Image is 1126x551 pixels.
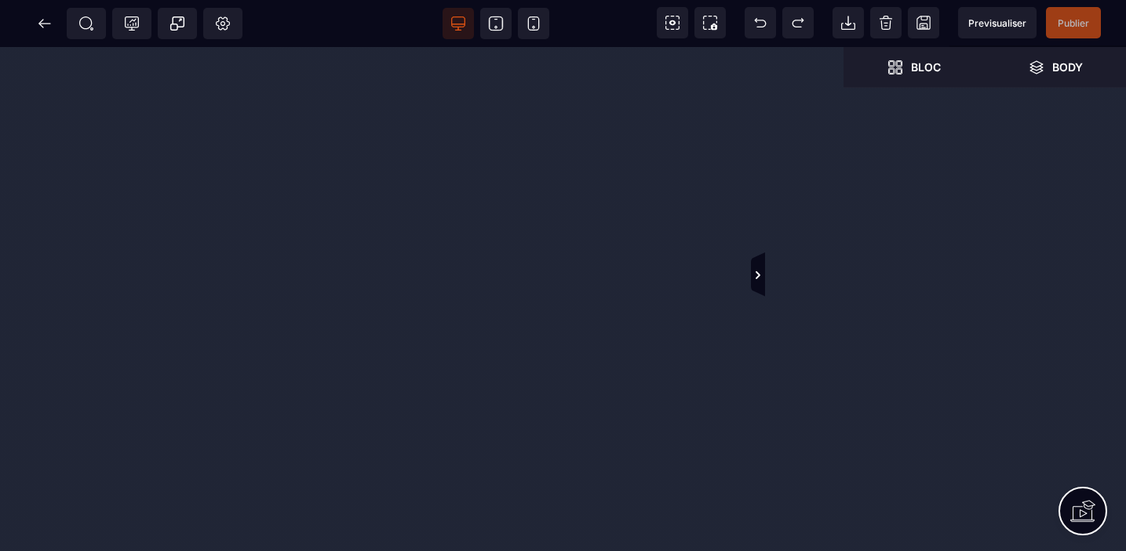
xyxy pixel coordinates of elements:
span: Tracking [124,16,140,31]
span: Setting Body [215,16,231,31]
span: Popup [169,16,185,31]
strong: Bloc [911,61,941,73]
span: Screenshot [694,7,726,38]
span: Publier [1058,17,1089,29]
strong: Body [1052,61,1083,73]
span: Open Blocks [844,47,985,88]
span: Open Layer Manager [985,47,1126,88]
span: Previsualiser [968,17,1026,29]
span: View components [657,7,688,38]
span: SEO [78,16,94,31]
span: Preview [958,7,1037,38]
